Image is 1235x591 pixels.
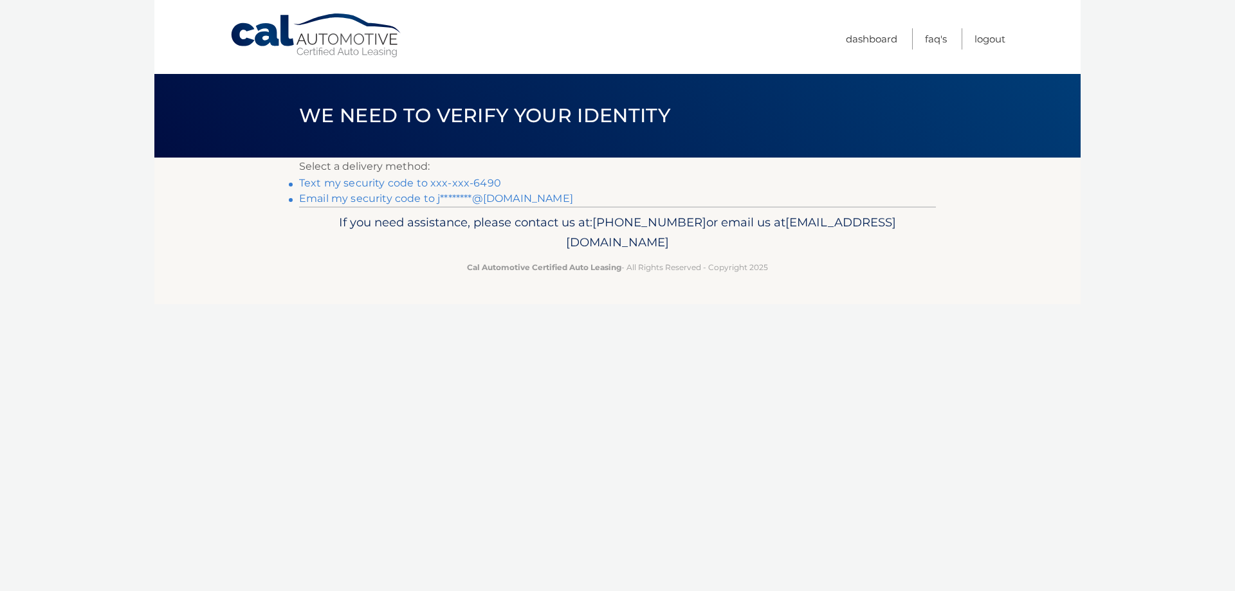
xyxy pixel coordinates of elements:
a: Text my security code to xxx-xxx-6490 [299,177,501,189]
a: Cal Automotive [230,13,403,59]
p: Select a delivery method: [299,158,936,176]
p: - All Rights Reserved - Copyright 2025 [307,260,928,274]
a: Logout [974,28,1005,50]
a: Email my security code to j********@[DOMAIN_NAME] [299,192,573,205]
span: We need to verify your identity [299,104,670,127]
span: [PHONE_NUMBER] [592,215,706,230]
p: If you need assistance, please contact us at: or email us at [307,212,928,253]
a: Dashboard [846,28,897,50]
strong: Cal Automotive Certified Auto Leasing [467,262,621,272]
a: FAQ's [925,28,947,50]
